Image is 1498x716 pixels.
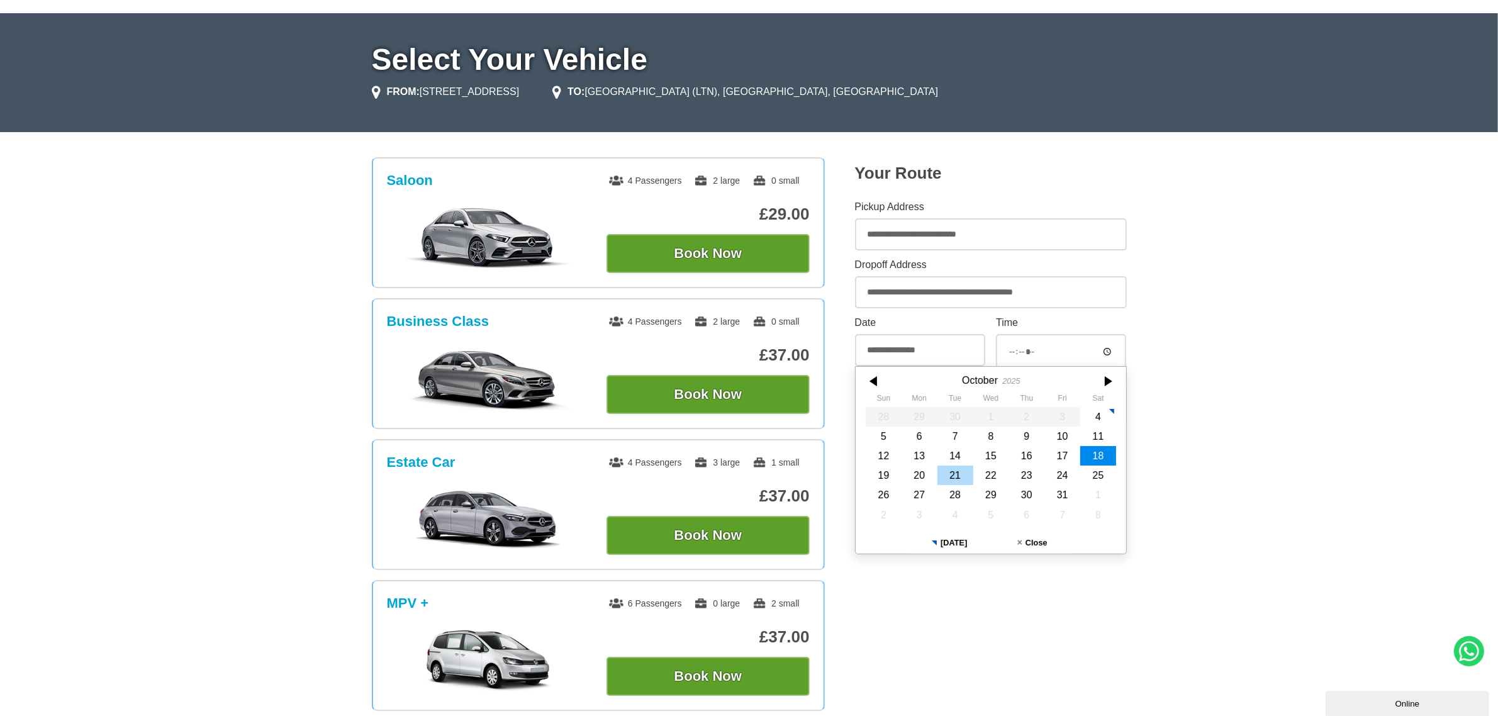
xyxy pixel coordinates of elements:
[552,84,938,99] li: [GEOGRAPHIC_DATA] (LTN), [GEOGRAPHIC_DATA], [GEOGRAPHIC_DATA]
[855,164,1127,183] h2: Your Route
[752,176,799,186] span: 0 small
[387,172,433,189] h3: Saloon
[606,657,810,696] button: Book Now
[752,598,799,608] span: 2 small
[752,457,799,467] span: 1 small
[393,488,583,551] img: Estate Car
[694,176,740,186] span: 2 large
[609,176,682,186] span: 4 Passengers
[609,598,682,608] span: 6 Passengers
[855,202,1127,212] label: Pickup Address
[372,84,520,99] li: [STREET_ADDRESS]
[606,345,810,365] p: £37.00
[393,347,583,410] img: Business Class
[387,454,456,471] h3: Estate Car
[606,627,810,647] p: £37.00
[393,206,583,269] img: Saloon
[855,260,1127,270] label: Dropoff Address
[606,486,810,506] p: £37.00
[752,316,799,327] span: 0 small
[606,375,810,414] button: Book Now
[996,318,1126,328] label: Time
[387,595,429,612] h3: MPV +
[393,629,583,692] img: MPV +
[609,316,682,327] span: 4 Passengers
[694,316,740,327] span: 2 large
[606,516,810,555] button: Book Now
[606,234,810,273] button: Book Now
[387,86,420,97] strong: FROM:
[387,313,489,330] h3: Business Class
[694,598,740,608] span: 0 large
[855,318,985,328] label: Date
[694,457,740,467] span: 3 large
[1326,688,1492,716] iframe: chat widget
[609,457,682,467] span: 4 Passengers
[567,86,584,97] strong: TO:
[372,45,1127,75] h1: Select Your Vehicle
[606,204,810,224] p: £29.00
